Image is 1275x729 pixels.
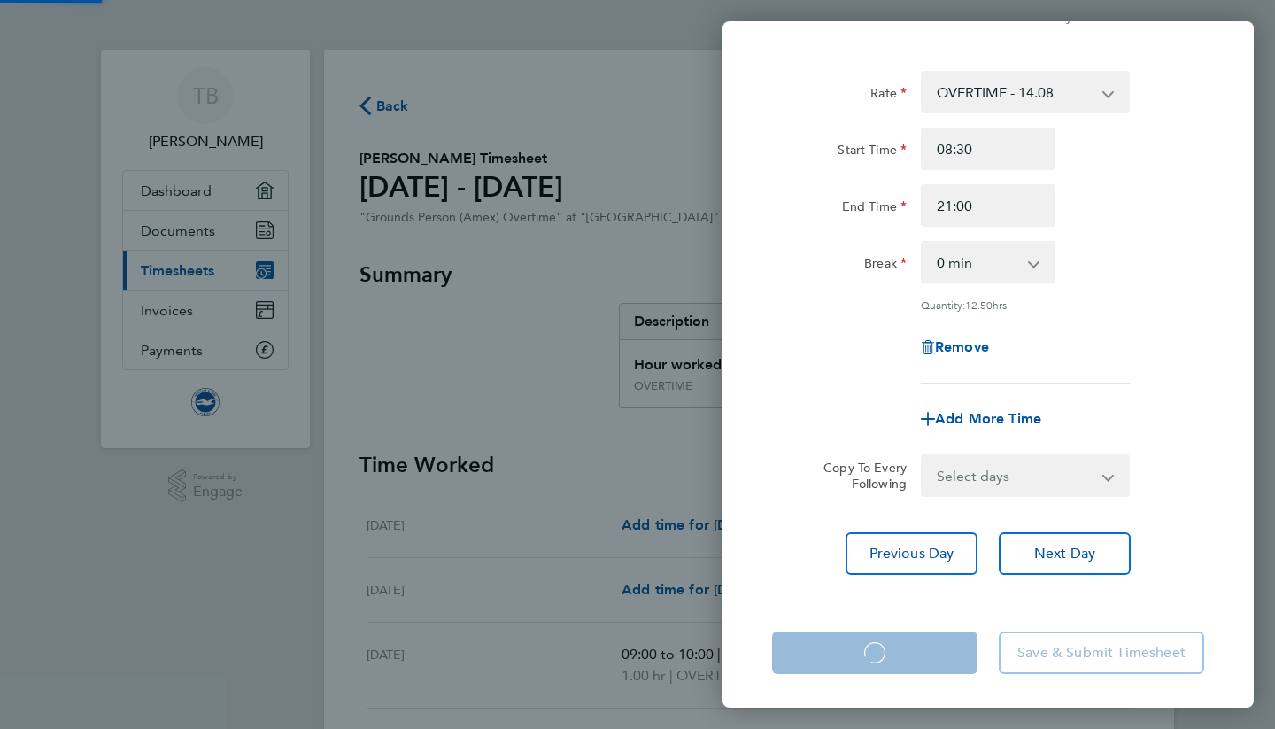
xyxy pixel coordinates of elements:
[935,338,989,355] span: Remove
[921,412,1041,426] button: Add More Time
[935,410,1041,427] span: Add More Time
[921,184,1055,227] input: E.g. 18:00
[965,298,993,312] span: 12.50
[842,198,907,220] label: End Time
[921,340,989,354] button: Remove
[846,532,977,575] button: Previous Day
[869,545,954,562] span: Previous Day
[1034,545,1095,562] span: Next Day
[809,460,907,492] label: Copy To Every Following
[838,142,907,163] label: Start Time
[870,85,907,106] label: Rate
[921,298,1130,312] div: Quantity: hrs
[999,532,1131,575] button: Next Day
[921,128,1055,170] input: E.g. 08:00
[864,255,907,276] label: Break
